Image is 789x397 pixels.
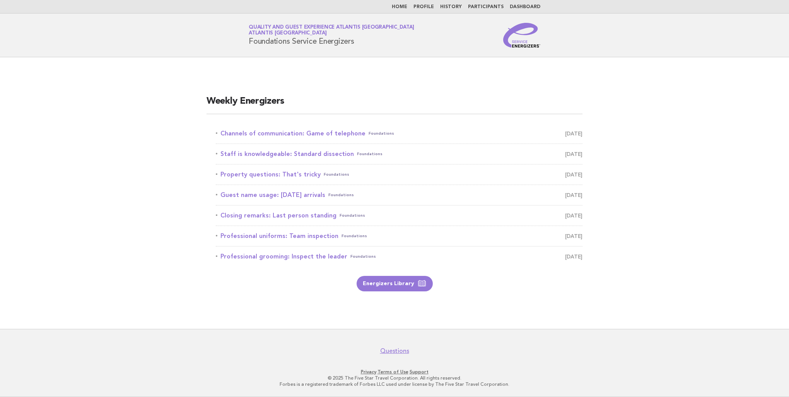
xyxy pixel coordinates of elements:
a: History [440,5,462,9]
span: [DATE] [565,210,582,221]
span: Foundations [328,190,354,200]
a: Professional grooming: Inspect the leaderFoundations [DATE] [216,251,582,262]
span: Foundations [369,128,394,139]
span: [DATE] [565,251,582,262]
a: Privacy [361,369,376,375]
a: Closing remarks: Last person standingFoundations [DATE] [216,210,582,221]
a: Terms of Use [377,369,408,375]
a: Dashboard [510,5,540,9]
img: Service Energizers [503,23,540,48]
a: Home [392,5,407,9]
p: Forbes is a registered trademark of Forbes LLC used under license by The Five Star Travel Corpora... [158,381,631,387]
a: Property questions: That's trickyFoundations [DATE] [216,169,582,180]
a: Profile [413,5,434,9]
span: Atlantis [GEOGRAPHIC_DATA] [249,31,327,36]
a: Quality and Guest Experience Atlantis [GEOGRAPHIC_DATA]Atlantis [GEOGRAPHIC_DATA] [249,25,414,36]
a: Guest name usage: [DATE] arrivalsFoundations [DATE] [216,190,582,200]
a: Channels of communication: Game of telephoneFoundations [DATE] [216,128,582,139]
span: [DATE] [565,149,582,159]
span: Foundations [340,210,365,221]
span: [DATE] [565,190,582,200]
span: [DATE] [565,169,582,180]
span: Foundations [324,169,349,180]
h2: Weekly Energizers [207,95,582,114]
span: [DATE] [565,128,582,139]
span: Foundations [357,149,383,159]
a: Energizers Library [357,276,433,291]
a: Professional uniforms: Team inspectionFoundations [DATE] [216,231,582,241]
h1: Foundations Service Energizers [249,25,414,45]
span: Foundations [342,231,367,241]
a: Questions [380,347,409,355]
a: Participants [468,5,504,9]
p: · · [158,369,631,375]
a: Support [410,369,429,375]
span: [DATE] [565,231,582,241]
a: Staff is knowledgeable: Standard dissectionFoundations [DATE] [216,149,582,159]
p: © 2025 The Five Star Travel Corporation. All rights reserved. [158,375,631,381]
span: Foundations [350,251,376,262]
